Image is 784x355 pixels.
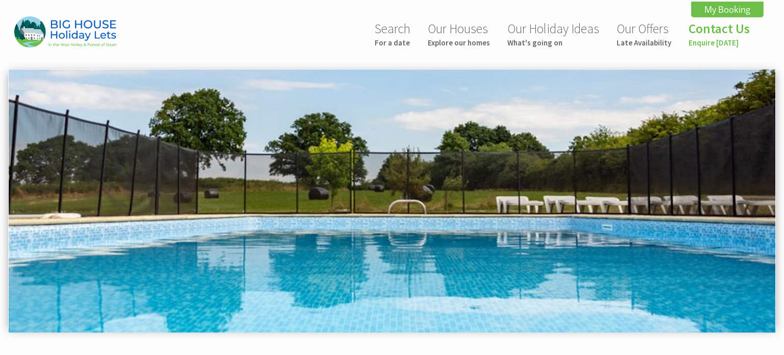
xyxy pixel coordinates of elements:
[507,20,599,48] a: Our Holiday IdeasWhat's going on
[617,38,671,48] small: Late Availability
[617,20,671,48] a: Our OffersLate Availability
[689,20,750,48] a: Contact UsEnquire [DATE]
[691,2,764,17] a: My Booking
[428,38,490,48] small: Explore our homes
[507,38,599,48] small: What's going on
[375,20,410,48] a: SearchFor a date
[689,38,750,48] small: Enquire [DATE]
[375,38,410,48] small: For a date
[428,20,490,48] a: Our HousesExplore our homes
[14,16,116,48] img: Big House Holiday Lets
